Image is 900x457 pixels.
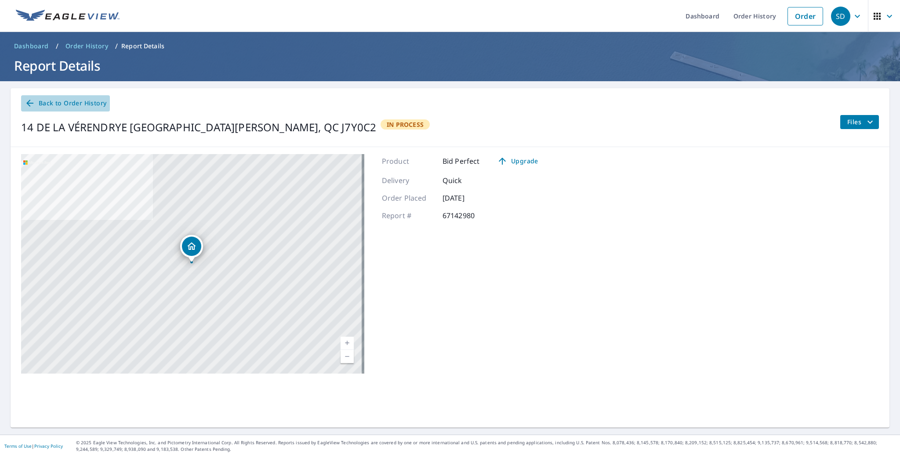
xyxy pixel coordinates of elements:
[382,156,435,166] p: Product
[115,41,118,51] li: /
[34,443,63,449] a: Privacy Policy
[62,39,112,53] a: Order History
[14,42,49,50] span: Dashboard
[11,57,889,75] h1: Report Details
[180,235,203,262] div: Dropped pin, building 1, Residential property, 14 DE LA VÉRENDRYE SAINT-JÉRÔME, QC J7Y0C2
[11,39,52,53] a: Dashboard
[443,175,495,186] p: Quick
[21,95,110,112] a: Back to Order History
[121,42,164,50] p: Report Details
[443,210,495,221] p: 67142980
[341,350,354,363] a: Niveau actuel 17, Effectuer un zoom arrière
[11,39,889,53] nav: breadcrumb
[831,7,850,26] div: SD
[381,120,429,129] span: In Process
[840,115,879,129] button: filesDropdownBtn-67142980
[382,193,435,203] p: Order Placed
[341,337,354,350] a: Niveau actuel 17, Effectuer un zoom avant
[16,10,120,23] img: EV Logo
[443,156,480,166] p: Bid Perfect
[4,443,32,449] a: Terms of Use
[56,41,58,51] li: /
[65,42,108,50] span: Order History
[21,119,376,135] div: 14 DE LA VÉRENDRYE [GEOGRAPHIC_DATA][PERSON_NAME], QC J7Y0C2
[382,210,435,221] p: Report #
[847,117,875,127] span: Files
[382,175,435,186] p: Delivery
[76,439,896,453] p: © 2025 Eagle View Technologies, Inc. and Pictometry International Corp. All Rights Reserved. Repo...
[25,98,106,109] span: Back to Order History
[4,443,63,449] p: |
[495,156,540,166] span: Upgrade
[443,193,495,203] p: [DATE]
[787,7,823,25] a: Order
[490,154,545,168] a: Upgrade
